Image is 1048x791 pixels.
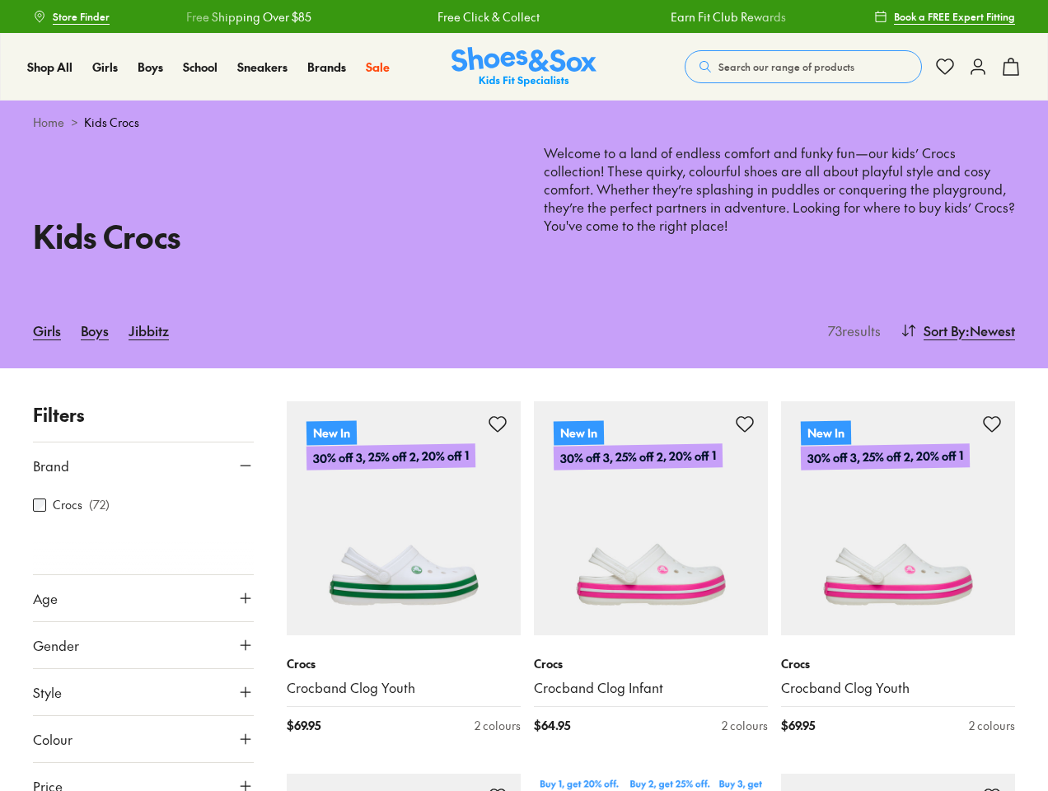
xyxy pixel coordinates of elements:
span: Gender [33,635,79,655]
span: Sort By [924,321,966,340]
span: $ 69.95 [781,717,815,734]
a: Jibbitz [129,312,169,349]
a: Crocband Clog Youth [287,679,521,697]
span: School [183,59,218,75]
a: Home [33,114,64,131]
a: Girls [33,312,61,349]
p: Crocs [781,655,1015,672]
div: > [33,114,1015,131]
a: Boys [138,59,163,76]
p: ( 72 ) [89,496,110,513]
button: Style [33,669,254,715]
span: Girls [92,59,118,75]
span: Brands [307,59,346,75]
span: Kids Crocs [84,114,139,131]
a: Crocband Clog Infant [534,679,768,697]
img: SNS_Logo_Responsive.svg [451,47,597,87]
button: Colour [33,716,254,762]
a: Shop All [27,59,73,76]
button: Age [33,575,254,621]
a: Brands [307,59,346,76]
p: 73 results [821,321,881,340]
a: School [183,59,218,76]
label: Crocs [53,496,82,513]
span: Style [33,682,62,702]
a: Shoes & Sox [451,47,597,87]
a: Store Finder [33,2,110,31]
p: Crocs [287,655,521,672]
a: Earn Fit Club Rewards [668,8,784,26]
span: Brand [33,456,69,475]
span: Search our range of products [718,59,854,74]
p: 30% off 3, 25% off 2, 20% off 1 [306,443,475,470]
div: 2 colours [722,717,768,734]
a: New In30% off 3, 25% off 2, 20% off 1 [534,401,768,635]
a: Girls [92,59,118,76]
p: 30% off 3, 25% off 2, 20% off 1 [554,443,723,470]
a: Crocband Clog Youth [781,679,1015,697]
span: Age [33,588,58,608]
p: New In [801,420,851,445]
a: New In30% off 3, 25% off 2, 20% off 1 [781,401,1015,635]
p: Filters [33,401,254,428]
a: Free Click & Collect [435,8,537,26]
p: Welcome to a land of endless comfort and funky fun—our kids’ Crocs collection! These quirky, colo... [544,144,1015,253]
p: New In [554,420,604,445]
p: New In [306,420,357,445]
p: 30% off 3, 25% off 2, 20% off 1 [801,443,970,470]
button: Gender [33,622,254,668]
button: Search our range of products [685,50,922,83]
span: Book a FREE Expert Fitting [894,9,1015,24]
span: $ 64.95 [534,717,570,734]
span: Sneakers [237,59,288,75]
span: Colour [33,729,73,749]
span: Sale [366,59,390,75]
span: Store Finder [53,9,110,24]
a: Free Shipping Over $85 [185,8,310,26]
a: New In30% off 3, 25% off 2, 20% off 1 [287,401,521,635]
div: 2 colours [969,717,1015,734]
a: Sneakers [237,59,288,76]
div: 2 colours [475,717,521,734]
span: $ 69.95 [287,717,320,734]
button: Brand [33,442,254,489]
p: Crocs [534,655,768,672]
h1: Kids Crocs [33,213,504,260]
span: Boys [138,59,163,75]
a: Boys [81,312,109,349]
a: Book a FREE Expert Fitting [874,2,1015,31]
button: Sort By:Newest [901,312,1015,349]
span: : Newest [966,321,1015,340]
span: Shop All [27,59,73,75]
a: Sale [366,59,390,76]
